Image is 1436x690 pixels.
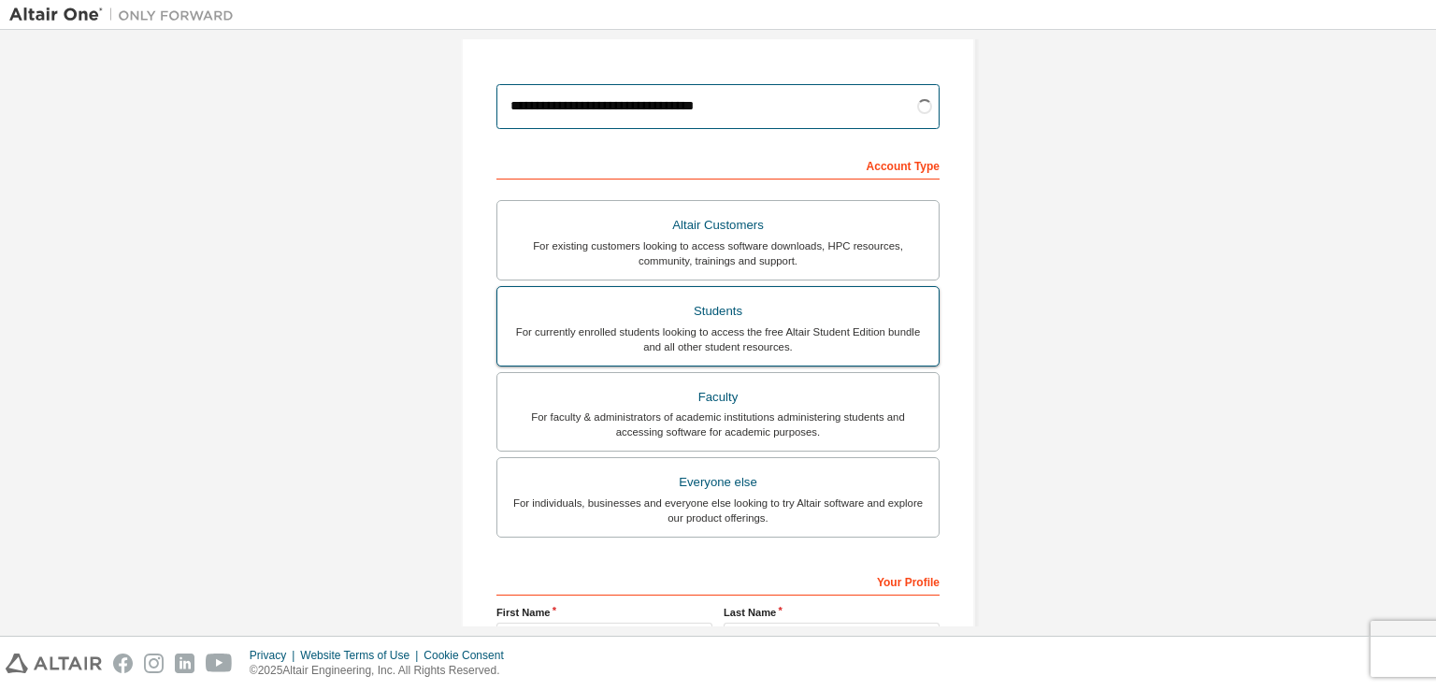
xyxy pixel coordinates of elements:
[300,648,424,663] div: Website Terms of Use
[509,238,927,268] div: For existing customers looking to access software downloads, HPC resources, community, trainings ...
[113,654,133,673] img: facebook.svg
[144,654,164,673] img: instagram.svg
[509,384,927,410] div: Faculty
[509,410,927,439] div: For faculty & administrators of academic institutions administering students and accessing softwa...
[509,298,927,324] div: Students
[509,324,927,354] div: For currently enrolled students looking to access the free Altair Student Edition bundle and all ...
[496,605,712,620] label: First Name
[206,654,233,673] img: youtube.svg
[9,6,243,24] img: Altair One
[250,663,515,679] p: © 2025 Altair Engineering, Inc. All Rights Reserved.
[250,648,300,663] div: Privacy
[496,566,940,596] div: Your Profile
[509,469,927,496] div: Everyone else
[175,654,194,673] img: linkedin.svg
[6,654,102,673] img: altair_logo.svg
[509,212,927,238] div: Altair Customers
[509,496,927,525] div: For individuals, businesses and everyone else looking to try Altair software and explore our prod...
[724,605,940,620] label: Last Name
[496,150,940,180] div: Account Type
[424,648,514,663] div: Cookie Consent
